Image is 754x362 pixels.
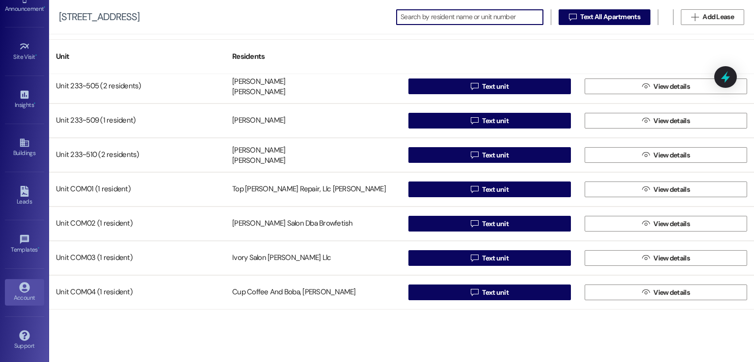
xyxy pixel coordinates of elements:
[5,279,44,306] a: Account
[5,38,44,65] a: Site Visit •
[44,4,45,11] span: •
[471,254,478,262] i: 
[408,250,571,266] button: Text unit
[408,181,571,197] button: Text unit
[642,117,649,125] i: 
[38,245,39,252] span: •
[408,284,571,300] button: Text unit
[408,147,571,163] button: Text unit
[585,78,747,94] button: View details
[401,10,543,24] input: Search by resident name or unit number
[49,145,225,165] div: Unit 233~510 (2 residents)
[471,151,478,159] i: 
[642,185,649,193] i: 
[580,12,640,22] span: Text All Apartments
[49,45,225,69] div: Unit
[653,184,690,195] span: View details
[49,111,225,130] div: Unit 233~509 (1 resident)
[225,45,402,69] div: Residents
[482,287,509,298] span: Text unit
[408,78,571,94] button: Text unit
[49,248,225,268] div: Unit COM03 (1 resident)
[408,216,571,232] button: Text unit
[232,145,285,155] div: [PERSON_NAME]
[232,219,353,229] div: [PERSON_NAME] Salon Dba Browfetish
[232,156,285,166] div: [PERSON_NAME]
[585,181,747,197] button: View details
[653,116,690,126] span: View details
[59,12,139,22] div: [STREET_ADDRESS]
[653,253,690,263] span: View details
[585,113,747,129] button: View details
[232,77,285,87] div: [PERSON_NAME]
[653,287,690,298] span: View details
[482,81,509,92] span: Text unit
[49,180,225,199] div: Unit COM01 (1 resident)
[653,150,690,160] span: View details
[642,151,649,159] i: 
[482,253,509,263] span: Text unit
[482,219,509,229] span: Text unit
[49,214,225,233] div: Unit COM02 (1 resident)
[471,220,478,228] i: 
[585,147,747,163] button: View details
[471,288,478,296] i: 
[5,183,44,209] a: Leads
[642,254,649,262] i: 
[681,9,744,25] button: Add Lease
[585,216,747,232] button: View details
[5,327,44,354] a: Support
[5,231,44,258] a: Templates •
[232,87,285,98] div: [PERSON_NAME]
[653,81,690,92] span: View details
[35,52,37,59] span: •
[569,13,576,21] i: 
[232,253,331,263] div: Ivory Salon [PERSON_NAME] Llc
[232,184,386,195] div: Top [PERSON_NAME] Repair, Llc [PERSON_NAME]
[408,113,571,129] button: Text unit
[702,12,734,22] span: Add Lease
[691,13,699,21] i: 
[232,116,285,126] div: [PERSON_NAME]
[642,220,649,228] i: 
[585,284,747,300] button: View details
[585,250,747,266] button: View details
[559,9,650,25] button: Text All Apartments
[471,82,478,90] i: 
[49,283,225,302] div: Unit COM04 (1 resident)
[471,117,478,125] i: 
[49,77,225,96] div: Unit 233~505 (2 residents)
[471,185,478,193] i: 
[642,82,649,90] i: 
[653,219,690,229] span: View details
[482,150,509,160] span: Text unit
[482,116,509,126] span: Text unit
[232,287,356,298] div: Cup Coffee And Boba, [PERSON_NAME]
[5,86,44,113] a: Insights •
[5,134,44,161] a: Buildings
[482,184,509,195] span: Text unit
[34,100,35,107] span: •
[642,288,649,296] i: 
